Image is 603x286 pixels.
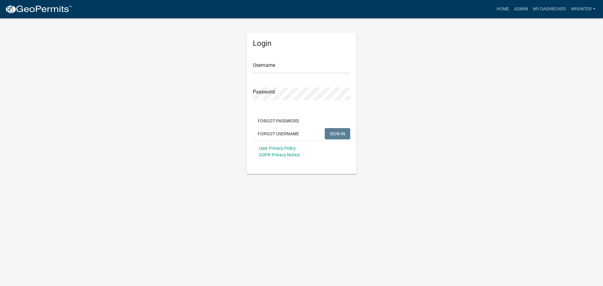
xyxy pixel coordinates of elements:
[325,128,350,139] button: SIGN IN
[259,146,296,151] a: User Privacy Policy
[512,3,530,15] a: Admin
[568,3,598,15] a: whunter
[330,131,345,136] span: SIGN IN
[253,39,350,48] h5: Login
[530,3,568,15] a: My Dashboard
[253,115,304,127] button: Forgot Password
[253,128,304,139] button: Forgot Username
[494,3,512,15] a: Home
[259,152,300,157] a: GDPR Privacy Notice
